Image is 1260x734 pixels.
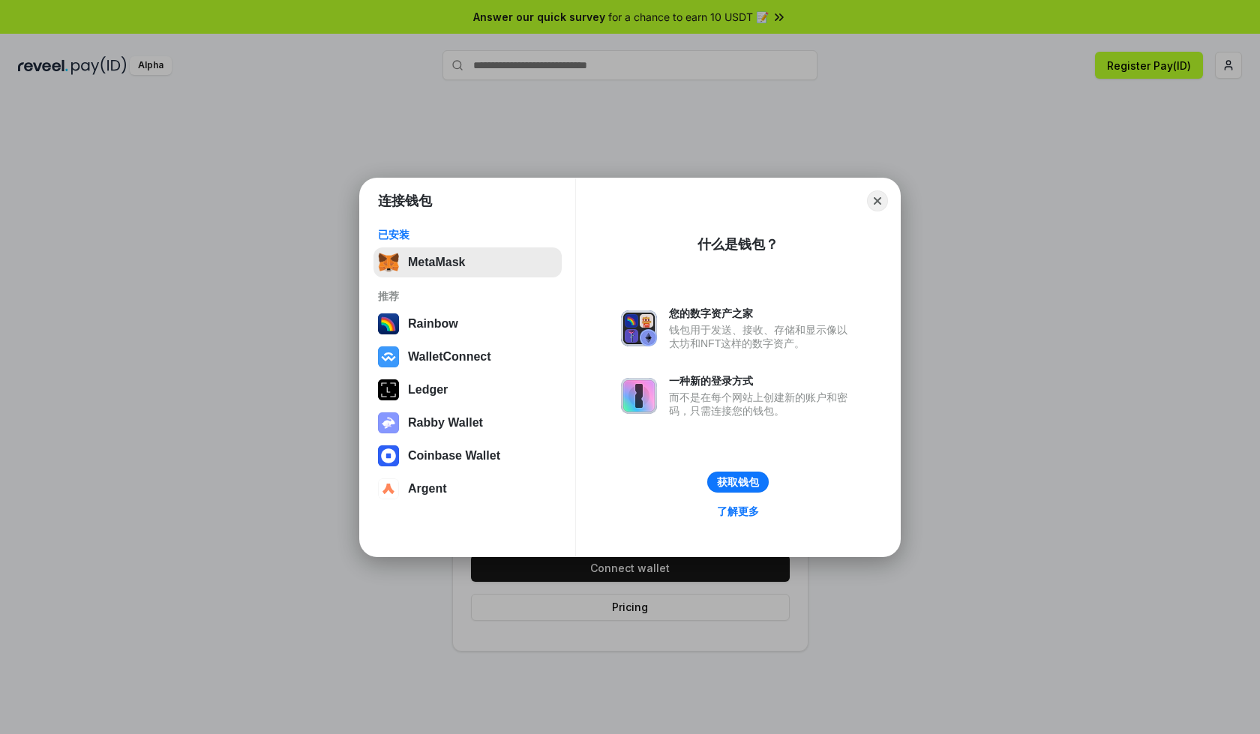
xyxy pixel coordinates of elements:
[621,378,657,414] img: svg+xml,%3Csvg%20xmlns%3D%22http%3A%2F%2Fwww.w3.org%2F2000%2Fsvg%22%20fill%3D%22none%22%20viewBox...
[378,289,557,303] div: 推荐
[669,391,855,418] div: 而不是在每个网站上创建新的账户和密码，只需连接您的钱包。
[707,472,769,493] button: 获取钱包
[621,310,657,346] img: svg+xml,%3Csvg%20xmlns%3D%22http%3A%2F%2Fwww.w3.org%2F2000%2Fsvg%22%20fill%3D%22none%22%20viewBox...
[373,342,562,372] button: WalletConnect
[378,252,399,273] img: svg+xml,%3Csvg%20fill%3D%22none%22%20height%3D%2233%22%20viewBox%3D%220%200%2035%2033%22%20width%...
[378,313,399,334] img: svg+xml,%3Csvg%20width%3D%22120%22%20height%3D%22120%22%20viewBox%3D%220%200%20120%20120%22%20fil...
[408,317,458,331] div: Rainbow
[373,247,562,277] button: MetaMask
[717,475,759,489] div: 获取钱包
[408,416,483,430] div: Rabby Wallet
[669,307,855,320] div: 您的数字资产之家
[373,408,562,438] button: Rabby Wallet
[378,379,399,400] img: svg+xml,%3Csvg%20xmlns%3D%22http%3A%2F%2Fwww.w3.org%2F2000%2Fsvg%22%20width%3D%2228%22%20height%3...
[408,256,465,269] div: MetaMask
[408,383,448,397] div: Ledger
[669,323,855,350] div: 钱包用于发送、接收、存储和显示像以太坊和NFT这样的数字资产。
[378,412,399,433] img: svg+xml,%3Csvg%20xmlns%3D%22http%3A%2F%2Fwww.w3.org%2F2000%2Fsvg%22%20fill%3D%22none%22%20viewBox...
[378,346,399,367] img: svg+xml,%3Csvg%20width%3D%2228%22%20height%3D%2228%22%20viewBox%3D%220%200%2028%2028%22%20fill%3D...
[408,350,491,364] div: WalletConnect
[373,309,562,339] button: Rainbow
[867,190,888,211] button: Close
[697,235,778,253] div: 什么是钱包？
[378,445,399,466] img: svg+xml,%3Csvg%20width%3D%2228%22%20height%3D%2228%22%20viewBox%3D%220%200%2028%2028%22%20fill%3D...
[378,228,557,241] div: 已安装
[373,441,562,471] button: Coinbase Wallet
[708,502,768,521] a: 了解更多
[408,482,447,496] div: Argent
[373,474,562,504] button: Argent
[717,505,759,518] div: 了解更多
[373,375,562,405] button: Ledger
[408,449,500,463] div: Coinbase Wallet
[378,478,399,499] img: svg+xml,%3Csvg%20width%3D%2228%22%20height%3D%2228%22%20viewBox%3D%220%200%2028%2028%22%20fill%3D...
[378,192,432,210] h1: 连接钱包
[669,374,855,388] div: 一种新的登录方式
